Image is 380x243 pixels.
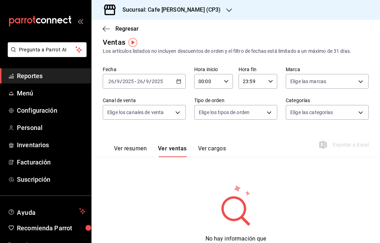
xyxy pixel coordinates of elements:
label: Marca [286,67,369,72]
button: Pregunta a Parrot AI [8,42,87,57]
span: - [135,79,136,84]
a: Pregunta a Parrot AI [5,51,87,58]
input: ---- [122,79,134,84]
span: Configuración [17,106,85,115]
div: Los artículos listados no incluyen descuentos de orden y el filtro de fechas está limitado a un m... [103,48,369,55]
span: Elige las marcas [290,78,326,85]
button: Ver cargos [198,145,226,157]
button: open_drawer_menu [77,18,83,24]
div: Ventas [103,37,125,48]
span: Ayuda [17,207,76,216]
span: Elige los canales de venta [107,109,164,116]
input: -- [108,79,114,84]
span: Regresar [115,25,139,32]
span: Recomienda Parrot [17,223,85,233]
div: navigation tabs [114,145,226,157]
button: Ver ventas [158,145,187,157]
h3: Sucursal: Cafe [PERSON_NAME] (CP3) [117,6,221,14]
label: Categorías [286,98,369,103]
label: Hora inicio [194,67,233,72]
span: / [149,79,151,84]
label: Tipo de orden [194,98,277,103]
input: -- [137,79,143,84]
input: -- [146,79,149,84]
span: Elige las categorías [290,109,333,116]
input: -- [116,79,120,84]
input: ---- [151,79,163,84]
span: Elige los tipos de orden [199,109,249,116]
span: / [143,79,145,84]
label: Fecha [103,67,186,72]
span: Facturación [17,157,85,167]
span: Pregunta a Parrot AI [19,46,76,54]
label: Hora fin [239,67,277,72]
button: Ver resumen [114,145,147,157]
span: Menú [17,88,85,98]
span: / [120,79,122,84]
img: Tooltip marker [128,38,137,47]
button: Regresar [103,25,139,32]
span: Suscripción [17,175,85,184]
span: Reportes [17,71,85,81]
label: Canal de venta [103,98,186,103]
span: Personal [17,123,85,132]
span: Inventarios [17,140,85,150]
span: / [114,79,116,84]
